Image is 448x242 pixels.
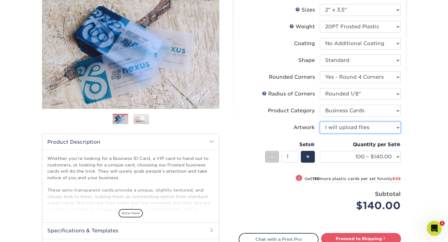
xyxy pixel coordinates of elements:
[298,57,315,64] div: Shape
[268,107,315,114] div: Product Category
[427,221,442,236] iframe: Intercom live chat
[262,90,315,98] div: Radius of Corners
[320,141,401,148] div: Quantity per Set
[271,152,273,161] span: -
[295,6,315,14] div: Sizes
[298,175,300,182] span: !
[294,40,315,47] div: Coating
[440,221,445,226] span: 1
[42,222,219,239] h2: Specifications & Templates
[289,23,315,30] div: Weight
[305,176,401,183] small: Get more plastic cards per set for
[312,176,320,181] strong: 150
[293,124,315,131] div: Artwork
[2,223,53,240] iframe: Google Customer Reviews
[375,190,401,197] strong: Subtotal
[119,209,143,217] span: show more
[133,114,149,124] img: Plastic Cards 02
[265,141,315,148] div: Sets
[324,198,401,213] div: $140.00
[306,152,310,161] span: +
[383,176,401,181] span: only
[269,73,315,81] div: Rounded Corners
[42,134,219,150] h2: Product Description
[113,114,128,125] img: Plastic Cards 01
[392,176,401,181] span: $49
